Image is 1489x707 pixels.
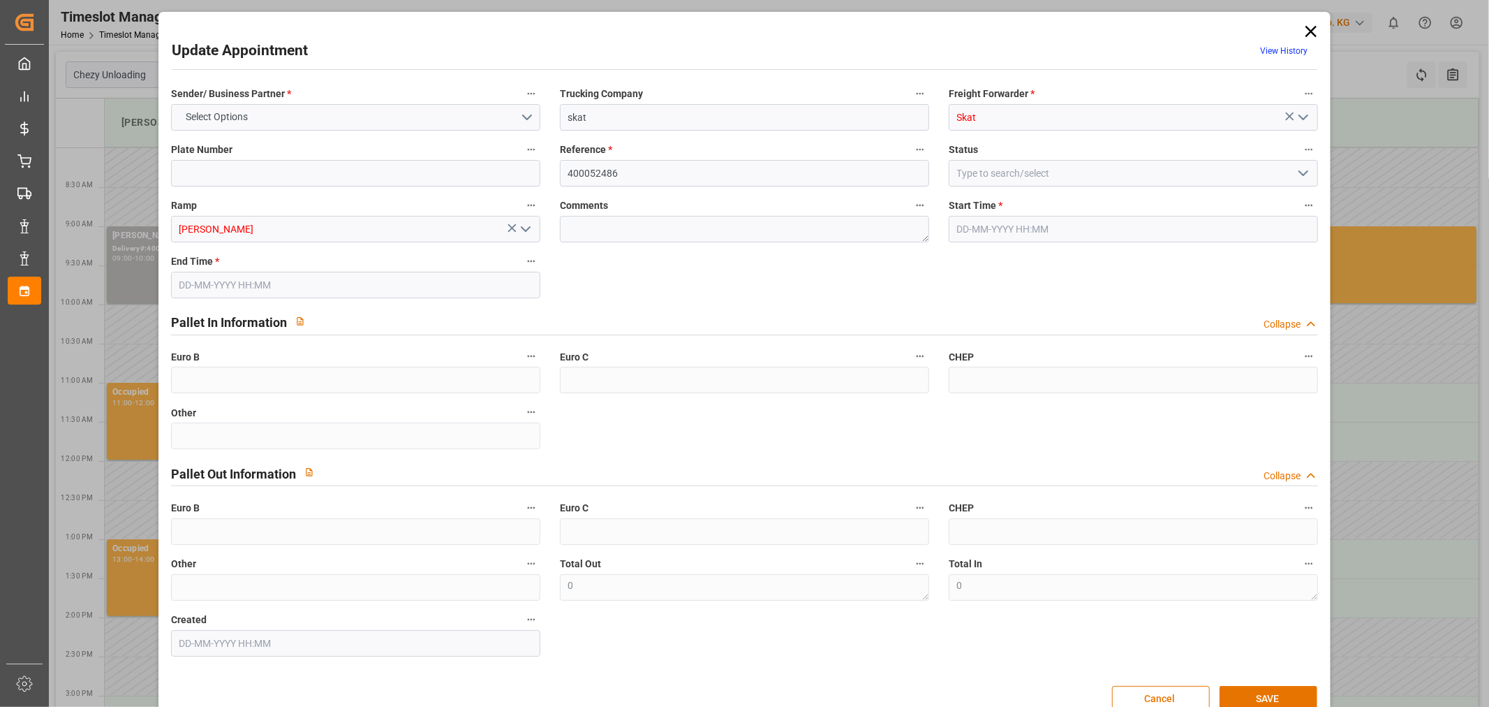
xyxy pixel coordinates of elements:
span: Freight Forwarder [949,87,1035,101]
button: Euro C [911,347,929,365]
span: Sender/ Business Partner [171,87,291,101]
span: CHEP [949,350,974,365]
button: Trucking Company [911,85,929,103]
textarea: 0 [560,574,929,601]
h2: Pallet Out Information [171,465,296,483]
input: DD-MM-YYYY HH:MM [171,272,540,298]
input: DD-MM-YYYY HH:MM [949,216,1318,242]
button: Total In [1300,555,1318,573]
button: open menu [1292,107,1313,129]
input: Type to search/select [949,160,1318,187]
button: Status [1300,140,1318,159]
button: Created [522,611,540,629]
span: Ramp [171,198,197,213]
button: Comments [911,196,929,214]
span: Total In [949,557,982,571]
button: Euro B [522,499,540,517]
button: open menu [514,219,535,240]
span: CHEP [949,501,974,516]
span: Total Out [560,557,601,571]
button: Freight Forwarder * [1300,85,1318,103]
textarea: 0 [949,574,1318,601]
button: View description [287,308,313,335]
span: Start Time [949,198,1002,213]
button: Ramp [522,196,540,214]
span: Euro C [560,501,588,516]
button: open menu [1292,163,1313,184]
div: Collapse [1264,317,1301,332]
button: Sender/ Business Partner * [522,85,540,103]
button: Reference * [911,140,929,159]
span: Created [171,613,207,627]
span: End Time [171,254,219,269]
input: DD-MM-YYYY HH:MM [171,630,540,657]
button: Other [522,403,540,421]
span: Reference [560,143,612,157]
span: Euro B [171,501,200,516]
span: Select Options [179,110,255,124]
button: CHEP [1300,499,1318,517]
h2: Pallet In Information [171,313,287,332]
span: Comments [560,198,608,213]
button: open menu [171,104,540,131]
button: Total Out [911,555,929,573]
button: View description [296,459,323,486]
button: Other [522,555,540,573]
button: End Time * [522,252,540,270]
span: Status [949,143,978,157]
button: Euro B [522,347,540,365]
span: Other [171,406,196,421]
span: Euro B [171,350,200,365]
div: Collapse [1264,469,1301,483]
span: Plate Number [171,143,232,157]
button: CHEP [1300,347,1318,365]
button: Plate Number [522,140,540,159]
input: Type to search/select [171,216,540,242]
a: View History [1260,46,1307,56]
h2: Update Appointment [172,40,308,62]
span: Other [171,557,196,571]
span: Trucking Company [560,87,643,101]
button: Start Time * [1300,196,1318,214]
button: Euro C [911,499,929,517]
span: Euro C [560,350,588,365]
